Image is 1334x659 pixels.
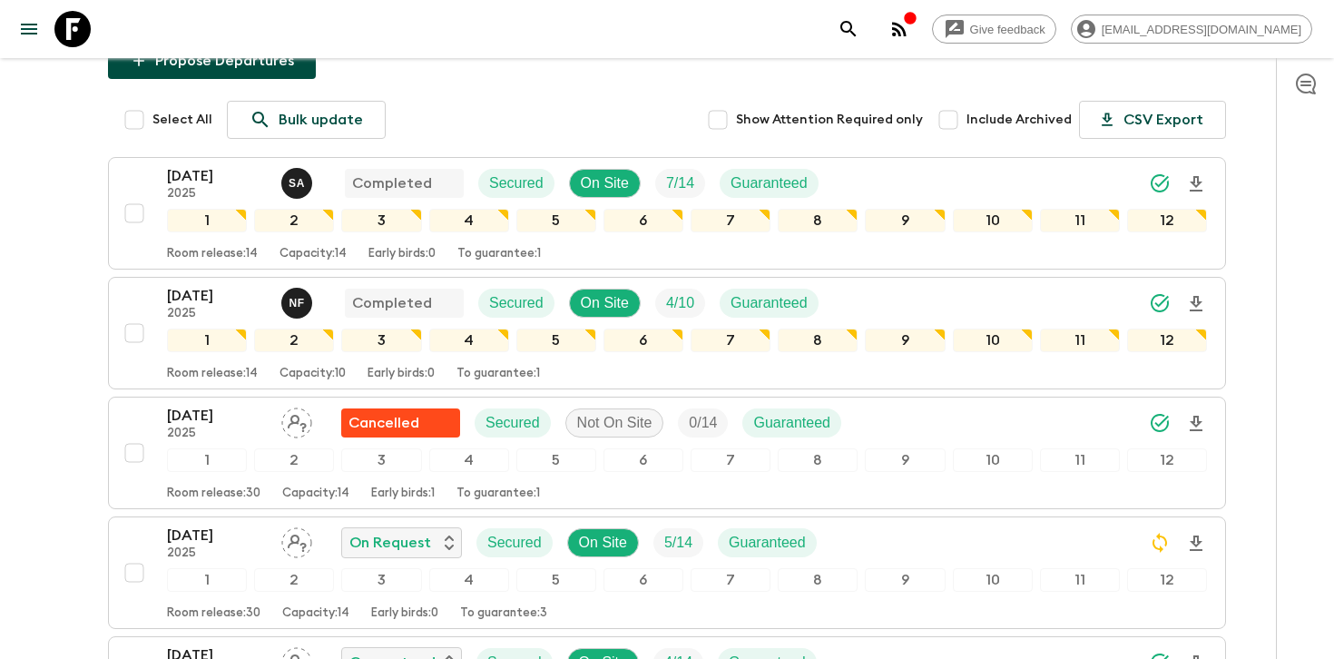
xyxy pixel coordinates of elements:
p: Cancelled [348,412,419,434]
div: 2 [254,568,334,592]
p: Capacity: 14 [280,247,347,261]
button: search adventures [830,11,867,47]
p: 7 / 14 [666,172,694,194]
div: 5 [516,329,596,352]
div: 9 [865,448,945,472]
svg: Sync Required - Changes detected [1149,532,1171,554]
div: 3 [341,568,421,592]
p: 2025 [167,187,267,202]
div: 12 [1127,568,1207,592]
div: 8 [778,209,858,232]
div: 8 [778,448,858,472]
svg: Synced Successfully [1149,412,1171,434]
p: 2025 [167,546,267,561]
span: Give feedback [960,23,1055,36]
svg: Download Onboarding [1185,533,1207,555]
p: Early birds: 1 [371,487,435,501]
p: [DATE] [167,525,267,546]
div: 5 [516,568,596,592]
p: Secured [486,412,540,434]
button: [DATE]2025Assign pack leaderFlash Pack cancellationSecuredNot On SiteTrip FillGuaranteed123456789... [108,397,1226,509]
div: Trip Fill [655,169,705,198]
div: 11 [1040,329,1120,352]
p: Completed [352,172,432,194]
div: 10 [953,209,1033,232]
p: Early birds: 0 [368,367,435,381]
p: 0 / 14 [689,412,717,434]
div: 9 [865,568,945,592]
p: Capacity: 14 [282,606,349,621]
p: [DATE] [167,405,267,427]
p: [DATE] [167,165,267,187]
div: Trip Fill [653,528,703,557]
div: On Site [569,169,641,198]
p: On Site [581,172,629,194]
button: Propose Departures [108,43,316,79]
p: Completed [352,292,432,314]
div: 12 [1127,209,1207,232]
p: Capacity: 14 [282,487,349,501]
div: 6 [603,568,683,592]
div: 3 [341,448,421,472]
p: 5 / 14 [664,532,692,554]
div: 5 [516,209,596,232]
svg: Download Onboarding [1185,173,1207,195]
p: To guarantee: 3 [460,606,547,621]
div: 3 [341,329,421,352]
div: Secured [478,289,554,318]
p: Early birds: 0 [371,606,438,621]
div: 10 [953,568,1033,592]
div: Not On Site [565,408,664,438]
span: Show Attention Required only [736,111,923,129]
div: 11 [1040,209,1120,232]
button: [DATE]2025Assign pack leaderOn RequestSecuredOn SiteTrip FillGuaranteed123456789101112Room releas... [108,516,1226,629]
span: Assign pack leader [281,413,312,428]
a: Give feedback [932,15,1056,44]
svg: Synced Successfully [1149,292,1171,314]
p: Capacity: 10 [280,367,346,381]
p: Room release: 14 [167,367,258,381]
p: On Request [349,532,431,554]
div: 10 [953,448,1033,472]
div: On Site [569,289,641,318]
div: 5 [516,448,596,472]
div: 4 [429,448,509,472]
div: 7 [691,448,770,472]
button: [DATE]2025Niruth FernandoCompletedSecuredOn SiteTrip FillGuaranteed123456789101112Room release:14... [108,277,1226,389]
p: Room release: 14 [167,247,258,261]
span: Include Archived [966,111,1072,129]
p: Guaranteed [729,532,806,554]
div: 9 [865,329,945,352]
span: Suren Abeykoon [281,173,316,188]
button: CSV Export [1079,101,1226,139]
p: To guarantee: 1 [457,247,541,261]
p: On Site [579,532,627,554]
span: Assign pack leader [281,533,312,547]
p: Guaranteed [731,172,808,194]
div: Trip Fill [678,408,728,438]
p: Early birds: 0 [368,247,436,261]
p: 2025 [167,427,267,441]
div: 1 [167,209,247,232]
div: On Site [567,528,639,557]
div: 6 [603,448,683,472]
div: 3 [341,209,421,232]
p: Secured [489,292,544,314]
div: 7 [691,568,770,592]
button: [DATE]2025Suren AbeykoonCompletedSecuredOn SiteTrip FillGuaranteed123456789101112Room release:14C... [108,157,1226,270]
div: Flash Pack cancellation [341,408,460,438]
a: Bulk update [227,101,386,139]
p: To guarantee: 1 [456,487,540,501]
div: 11 [1040,568,1120,592]
div: 9 [865,209,945,232]
div: [EMAIL_ADDRESS][DOMAIN_NAME] [1071,15,1312,44]
p: Bulk update [279,109,363,131]
div: 7 [691,209,770,232]
svg: Synced Successfully [1149,172,1171,194]
span: Niruth Fernando [281,293,316,308]
div: 2 [254,329,334,352]
div: 6 [603,209,683,232]
p: 2025 [167,307,267,321]
p: Secured [487,532,542,554]
div: 10 [953,329,1033,352]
